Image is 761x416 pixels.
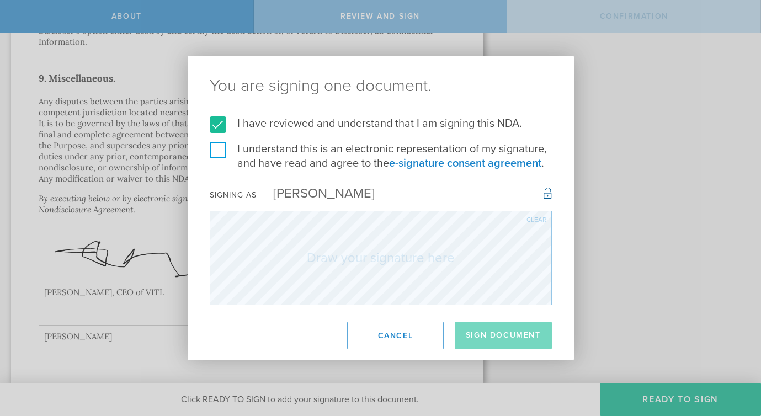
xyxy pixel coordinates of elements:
iframe: Chat Widget [706,330,761,383]
div: Signing as [210,190,257,200]
button: Sign Document [455,322,552,349]
button: Cancel [347,322,444,349]
label: I understand this is an electronic representation of my signature, and have read and agree to the . [210,142,552,170]
div: [PERSON_NAME] [257,185,375,201]
ng-pluralize: You are signing one document. [210,78,552,94]
label: I have reviewed and understand that I am signing this NDA. [210,116,552,131]
a: e-signature consent agreement [389,157,541,170]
